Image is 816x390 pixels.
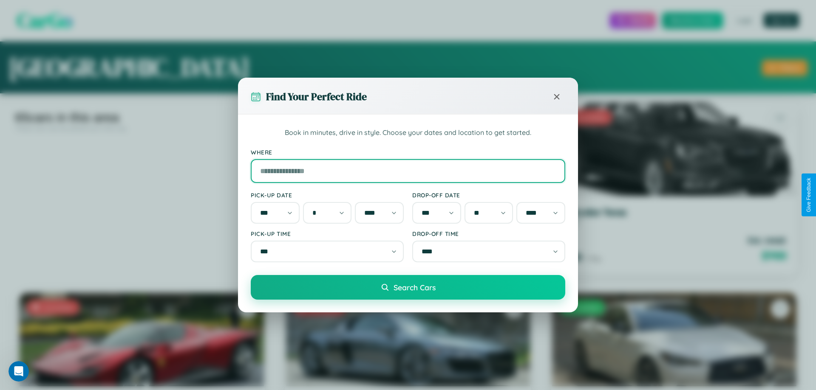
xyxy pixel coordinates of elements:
label: Pick-up Time [251,230,404,237]
p: Book in minutes, drive in style. Choose your dates and location to get started. [251,127,565,138]
label: Where [251,149,565,156]
label: Drop-off Date [412,191,565,199]
button: Search Cars [251,275,565,300]
span: Search Cars [394,283,436,292]
h3: Find Your Perfect Ride [266,90,367,104]
label: Drop-off Time [412,230,565,237]
label: Pick-up Date [251,191,404,199]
